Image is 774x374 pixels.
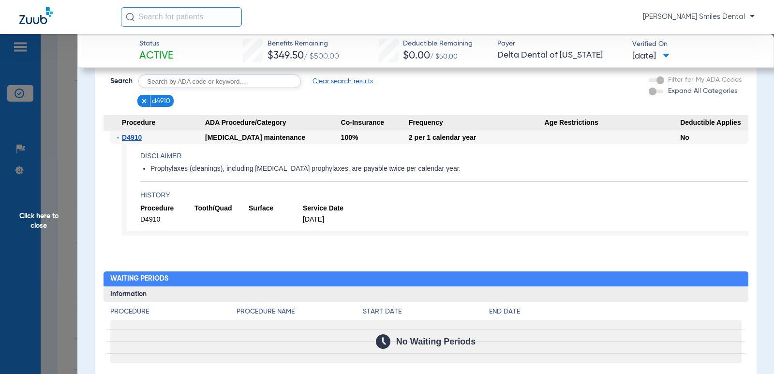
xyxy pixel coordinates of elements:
[489,307,742,317] h4: End Date
[680,131,748,144] div: No
[363,307,489,317] h4: Start Date
[110,76,133,86] span: Search
[403,39,473,49] span: Deductible Remaining
[117,131,122,144] span: -
[237,307,363,320] app-breakdown-title: Procedure Name
[497,39,624,49] span: Payer
[396,337,476,346] span: No Waiting Periods
[205,115,341,131] span: ADA Procedure/Category
[643,12,755,22] span: [PERSON_NAME] Smiles Dental
[194,204,249,213] span: Tooth/Quad
[110,307,237,320] app-breakdown-title: Procedure
[237,307,363,317] h4: Procedure Name
[632,50,670,62] span: [DATE]
[680,115,748,131] span: Deductible Applies
[403,51,430,61] span: $0.00
[268,39,339,49] span: Benefits Remaining
[430,53,458,60] span: / $50.00
[304,53,339,60] span: / $500.00
[140,151,748,161] h4: Disclaimer
[409,115,545,131] span: Frequency
[104,271,748,287] h2: Waiting Periods
[666,75,742,85] label: Filter for My ADA Codes
[363,307,489,320] app-breakdown-title: Start Date
[126,13,134,21] img: Search Icon
[545,115,681,131] span: Age Restrictions
[726,328,774,374] iframe: Chat Widget
[121,7,242,27] input: Search for patients
[140,215,194,224] span: D4910
[138,75,301,88] input: Search by ADA code or keyword…
[497,49,624,61] span: Delta Dental of [US_STATE]
[668,88,737,94] span: Expand All Categories
[140,190,748,200] h4: History
[141,98,148,105] img: x.svg
[303,204,357,213] span: Service Date
[249,204,303,213] span: Surface
[632,39,759,49] span: Verified On
[313,76,373,86] span: Clear search results
[489,307,742,320] app-breakdown-title: End Date
[140,204,194,213] span: Procedure
[341,115,409,131] span: Co-Insurance
[139,49,173,63] span: Active
[122,134,142,141] span: D4910
[268,51,304,61] span: $349.50
[139,39,173,49] span: Status
[19,7,53,24] img: Zuub Logo
[303,215,357,224] span: [DATE]
[409,131,545,144] div: 2 per 1 calendar year
[104,286,748,302] h3: Information
[110,307,237,317] h4: Procedure
[152,96,170,106] span: d4910
[104,115,205,131] span: Procedure
[205,131,341,144] div: [MEDICAL_DATA] maintenance
[341,131,409,144] div: 100%
[150,165,748,173] li: Prophylaxes (cleanings), including [MEDICAL_DATA] prophylaxes, are payable twice per calendar year.
[376,334,390,349] img: Calendar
